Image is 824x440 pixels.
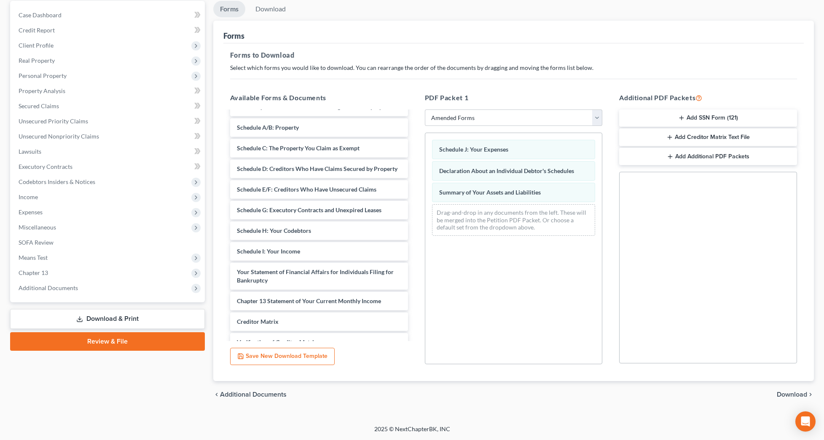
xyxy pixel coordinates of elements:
[237,165,397,172] span: Schedule D: Creditors Who Have Claims Secured by Property
[439,146,508,153] span: Schedule J: Your Expenses
[795,411,816,432] div: Open Intercom Messenger
[439,189,541,196] span: Summary of Your Assets and Liabilities
[619,93,797,103] h5: Additional PDF Packets
[12,159,205,174] a: Executory Contracts
[237,318,279,325] span: Creditor Matrix
[19,87,65,94] span: Property Analysis
[12,23,205,38] a: Credit Report
[777,391,814,398] button: Download chevron_right
[249,1,293,17] a: Download
[807,391,814,398] i: chevron_right
[237,206,381,213] span: Schedule G: Executory Contracts and Unexpired Leases
[19,27,55,34] span: Credit Report
[237,268,394,284] span: Your Statement of Financial Affairs for Individuals Filing for Bankruptcy
[19,133,99,140] span: Unsecured Nonpriority Claims
[19,284,78,291] span: Additional Documents
[213,391,287,398] a: chevron_left Additional Documents
[19,11,62,19] span: Case Dashboard
[19,117,88,125] span: Unsecured Priority Claims
[10,309,205,329] a: Download & Print
[12,8,205,23] a: Case Dashboard
[12,144,205,159] a: Lawsuits
[777,391,807,398] span: Download
[619,128,797,146] button: Add Creditor Matrix Text File
[237,297,381,304] span: Chapter 13 Statement of Your Current Monthly Income
[172,425,652,440] div: 2025 © NextChapterBK, INC
[439,167,574,174] span: Declaration About an Individual Debtor's Schedules
[10,332,205,351] a: Review & File
[19,102,59,109] span: Secured Claims
[230,93,408,103] h5: Available Forms & Documents
[237,248,300,255] span: Schedule I: Your Income
[237,339,317,346] span: Verification of Creditor Matrix
[12,83,205,99] a: Property Analysis
[19,148,41,155] span: Lawsuits
[19,42,54,49] span: Client Profile
[223,31,244,41] div: Forms
[619,148,797,165] button: Add Additional PDF Packets
[19,239,54,246] span: SOFA Review
[213,391,220,398] i: chevron_left
[19,254,48,261] span: Means Test
[230,64,797,72] p: Select which forms you would like to download. You can rearrange the order of the documents by dr...
[237,144,360,152] span: Schedule C: The Property You Claim as Exempt
[237,124,299,131] span: Schedule A/B: Property
[425,93,603,103] h5: PDF Packet 1
[19,57,55,64] span: Real Property
[19,163,72,170] span: Executory Contracts
[12,99,205,114] a: Secured Claims
[12,235,205,250] a: SOFA Review
[19,193,38,200] span: Income
[432,204,596,236] div: Drag-and-drop in any documents from the left. These will be merged into the Petition PDF Packet. ...
[19,208,43,216] span: Expenses
[619,109,797,127] button: Add SSN Form (121)
[237,227,311,234] span: Schedule H: Your Codebtors
[19,224,56,231] span: Miscellaneous
[19,178,95,185] span: Codebtors Insiders & Notices
[12,114,205,129] a: Unsecured Priority Claims
[220,391,287,398] span: Additional Documents
[237,103,382,110] span: Voluntary Petition for Individuals Filing for Bankruptcy
[19,72,67,79] span: Personal Property
[19,269,48,276] span: Chapter 13
[213,1,245,17] a: Forms
[230,348,335,365] button: Save New Download Template
[230,50,797,60] h5: Forms to Download
[12,129,205,144] a: Unsecured Nonpriority Claims
[237,186,376,193] span: Schedule E/F: Creditors Who Have Unsecured Claims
